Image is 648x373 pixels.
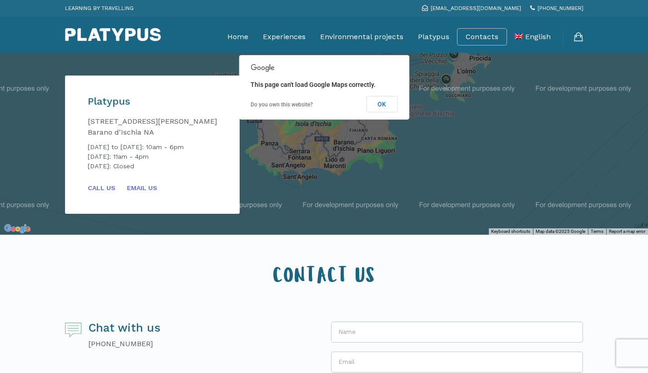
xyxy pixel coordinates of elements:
[88,321,161,334] span: Chat with us
[515,25,551,48] a: English
[591,229,603,234] a: Terms (opens in new tab)
[422,5,521,11] a: [EMAIL_ADDRESS][DOMAIN_NAME]
[251,81,376,88] span: This page can't load Google Maps correctly.
[127,184,157,192] a: Email Us
[537,5,583,11] span: [PHONE_NUMBER]
[273,267,376,288] span: CONTACT US
[320,25,403,48] a: Environmental projects
[88,96,217,107] h3: Platypus
[530,5,583,11] a: [PHONE_NUMBER]
[2,223,32,235] img: Google
[331,352,583,373] input: Email
[366,96,397,112] button: OK
[65,2,134,14] p: LEARNING BY TRAVELLING
[525,32,551,41] span: English
[227,25,248,48] a: Home
[331,322,583,343] input: Name
[491,228,530,235] button: Keyboard shortcuts
[431,5,521,11] span: [EMAIL_ADDRESS][DOMAIN_NAME]
[88,184,125,192] a: Call Us
[263,25,306,48] a: Experiences
[88,116,217,138] p: [STREET_ADDRESS][PERSON_NAME] Barano d'Ischia NA
[609,229,645,234] a: Report a map error
[88,338,161,349] p: [PHONE_NUMBER]
[418,25,449,48] a: Platypus
[251,101,313,108] a: Do you own this website?
[88,142,217,171] p: [DATE] to [DATE]: 10am - 6pm [DATE]: 11am - 4pm [DATE]: Closed
[2,223,32,235] a: Open this area in Google Maps (opens a new window)
[65,28,161,41] img: Platypus
[536,229,585,234] span: Map data ©2025 Google
[466,32,498,41] a: Contacts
